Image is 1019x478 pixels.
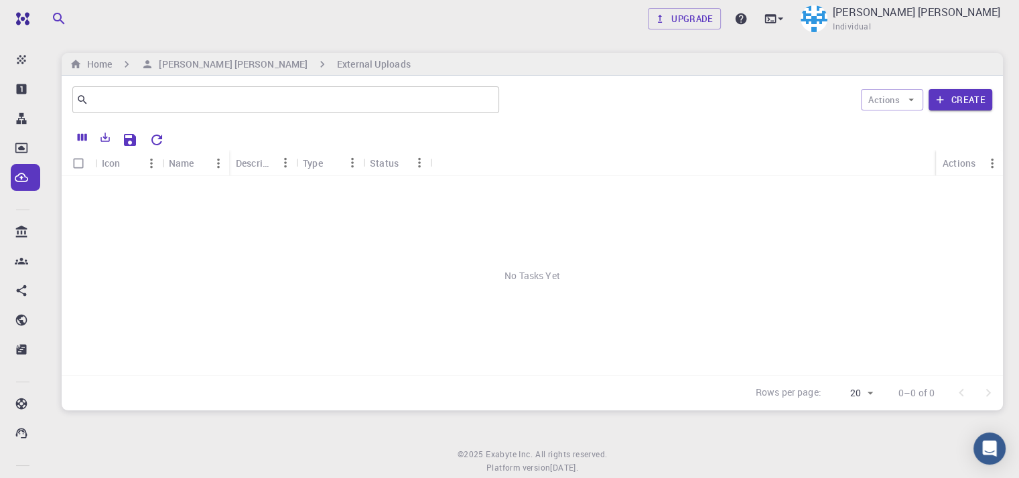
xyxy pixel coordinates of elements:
div: Icon [102,150,121,176]
button: Menu [342,152,363,173]
div: Actions [936,150,1003,176]
a: Exabyte Inc. [486,448,533,461]
span: All rights reserved. [535,448,607,461]
h6: External Uploads [337,57,411,72]
button: Columns [71,127,94,148]
div: Description [229,150,296,176]
div: Icon [95,150,162,176]
div: Name [169,150,194,176]
button: Actions [861,89,923,110]
div: Type [296,150,363,176]
button: Reset Explorer Settings [143,127,170,153]
button: Save Explorer Settings [117,127,143,153]
div: Status [370,150,399,176]
img: logo [11,12,29,25]
button: Menu [208,153,229,174]
button: Menu [141,153,162,174]
div: Status [363,150,430,176]
p: [PERSON_NAME] [PERSON_NAME] [833,4,1000,20]
button: Menu [275,152,296,173]
nav: breadcrumb [67,57,413,72]
h6: [PERSON_NAME] [PERSON_NAME] [153,57,308,72]
button: Export [94,127,117,148]
span: Platform version [486,461,550,475]
div: Description [236,150,275,176]
a: Upgrade [648,8,721,29]
button: Menu [409,152,430,173]
a: [DATE]. [550,461,578,475]
span: Support [27,9,75,21]
div: Name [162,150,229,176]
div: Open Intercom Messenger [973,432,1006,465]
span: © 2025 [458,448,486,461]
div: Actions [943,150,975,176]
span: [DATE] . [550,462,578,473]
span: Exabyte Inc. [486,449,533,459]
div: Type [303,150,323,176]
h6: Home [82,57,112,72]
button: Menu [981,153,1003,174]
div: No Tasks Yet [62,176,1003,375]
span: Individual [833,20,871,33]
p: Rows per page: [756,386,821,401]
p: 0–0 of 0 [898,386,935,400]
img: Iftekhar Ahmed Niloy [801,5,827,32]
div: 20 [827,384,877,403]
button: Create [929,89,992,110]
